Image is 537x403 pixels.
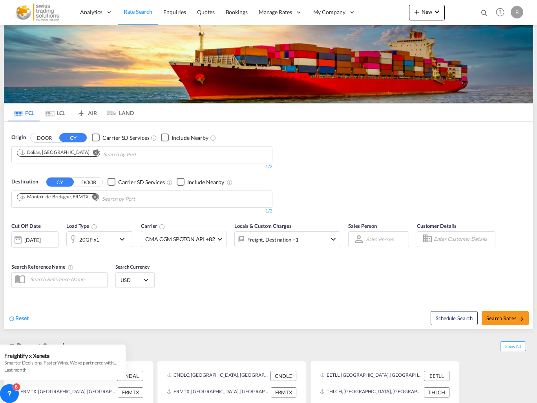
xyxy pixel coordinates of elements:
[210,135,216,141] md-icon: Unchecked: Ignores neighbouring ports when fetching rates.Checked : Includes neighbouring ports w...
[167,387,269,398] div: FRMTX, Montoir-de-Bretagne, France, Western Europe, Europe
[145,235,215,243] span: CMA CGM SPOTON API +82
[26,273,107,285] input: Search Reference Name
[24,236,40,244] div: [DATE]
[493,5,507,19] span: Help
[424,387,449,398] div: THLCH
[493,5,511,20] div: Help
[11,208,272,214] div: 1/3
[151,135,157,141] md-icon: Unchecked: Search for CY (Container Yard) services for all selected carriers.Checked : Search for...
[271,387,296,398] div: FRMTX
[108,178,165,186] md-checkbox: Checkbox No Ink
[417,223,457,229] span: Customer Details
[11,264,74,270] span: Search Reference Name
[15,315,29,321] span: Reset
[88,149,100,157] button: Remove
[8,315,15,322] md-icon: icon-refresh
[124,8,152,15] span: Rate Search
[409,5,445,20] button: icon-plus 400-fgNewicon-chevron-down
[117,234,131,244] md-icon: icon-chevron-down
[141,223,165,229] span: Carrier
[519,316,524,322] md-icon: icon-arrow-right
[4,25,533,103] img: LCL+%26+FCL+BACKGROUND.png
[11,178,38,186] span: Destination
[31,133,58,142] button: DOOR
[79,234,99,245] div: 20GP x1
[226,179,233,185] md-icon: Unchecked: Ignores neighbouring ports when fetching rates.Checked : Includes neighbouring ports w...
[167,371,268,381] div: CNDLC, Dalian, China, Greater China & Far East Asia, Asia Pacific
[431,311,478,325] button: Note: By default Schedule search will only considerorigin ports, destination ports and cut off da...
[247,234,299,245] div: Freight Destination Factory Stuffing
[270,371,296,381] div: CNDLC
[16,147,181,161] md-chips-wrap: Chips container. Use arrow keys to select chips.
[40,104,71,121] md-tab-item: LCL
[11,223,41,229] span: Cut Off Date
[11,231,58,248] div: [DATE]
[102,104,134,121] md-tab-item: LAND
[12,4,65,21] img: f9751c60786011ecbe49d7ff99833a38.png
[197,9,214,15] span: Quotes
[511,6,523,18] div: B
[20,149,91,156] div: Press delete to remove this chip.
[66,223,97,229] span: Load Type
[16,191,180,205] md-chips-wrap: Chips container. Use arrow keys to select chips.
[118,387,143,398] div: FRMTX
[348,223,377,229] span: Sales Person
[412,7,422,16] md-icon: icon-plus 400-fg
[424,371,449,381] div: EETLL
[482,311,529,325] button: Search Ratesicon-arrow-right
[320,371,422,381] div: EETLL, Tallinn, Estonia, Northern Europe, Europe
[120,274,150,286] md-select: Select Currency: $ USDUnited States Dollar
[77,108,86,114] md-icon: icon-airplane
[259,8,292,16] span: Manage Rates
[71,104,102,121] md-tab-item: AIR
[8,104,40,121] md-tab-item: FCL
[365,233,395,245] md-select: Sales Person
[172,134,208,142] div: Include Nearby
[80,8,102,16] span: Analytics
[313,8,345,16] span: My Company
[432,7,442,16] md-icon: icon-chevron-down
[20,194,90,200] div: Press delete to remove this chip.
[91,223,97,230] md-icon: icon-information-outline
[121,277,142,284] span: USD
[75,178,102,187] button: DOOR
[11,134,26,141] span: Origin
[320,387,422,398] div: THLCH, Laem Chabang, Thailand, South East Asia, Asia Pacific
[177,178,224,186] md-checkbox: Checkbox No Ink
[20,149,89,156] div: Dalian, CNDAL
[163,9,186,15] span: Enquiries
[480,9,489,17] md-icon: icon-magnify
[226,9,248,15] span: Bookings
[11,247,17,258] md-datepicker: Select
[115,264,150,270] span: Search Currency
[159,223,165,230] md-icon: The selected Trucker/Carrierwill be displayed in the rate results If the rates are from another f...
[486,315,524,321] span: Search Rates
[166,179,173,185] md-icon: Unchecked: Search for CY (Container Yard) services for all selected carriers.Checked : Search for...
[4,122,533,329] div: OriginDOOR CY Checkbox No InkUnchecked: Search for CY (Container Yard) services for all selected ...
[161,134,208,142] md-checkbox: Checkbox No Ink
[234,231,340,247] div: Freight Destination Factory Stuffingicon-chevron-down
[14,387,116,398] div: FRMTX, Montoir-de-Bretagne, France, Western Europe, Europe
[20,194,88,200] div: Montoir-de-Bretagne, FRMTX
[11,163,272,170] div: 1/3
[102,193,177,205] input: Chips input.
[187,178,224,186] div: Include Nearby
[234,223,292,229] span: Locals & Custom Charges
[103,148,178,161] input: Chips input.
[102,134,149,142] div: Carrier SD Services
[87,194,99,201] button: Remove
[500,341,526,351] span: Show All
[480,9,489,20] div: icon-magnify
[8,314,29,323] div: icon-refreshReset
[434,233,493,245] input: Enter Customer Details
[68,264,74,271] md-icon: Your search will be saved by the below given name
[46,178,74,187] button: CY
[118,178,165,186] div: Carrier SD Services
[8,104,134,121] md-pagination-wrapper: Use the left and right arrow keys to navigate between tabs
[412,9,442,15] span: New
[66,231,133,247] div: 20GP x1icon-chevron-down
[329,234,338,244] md-icon: icon-chevron-down
[92,134,149,142] md-checkbox: Checkbox No Ink
[59,133,87,142] button: CY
